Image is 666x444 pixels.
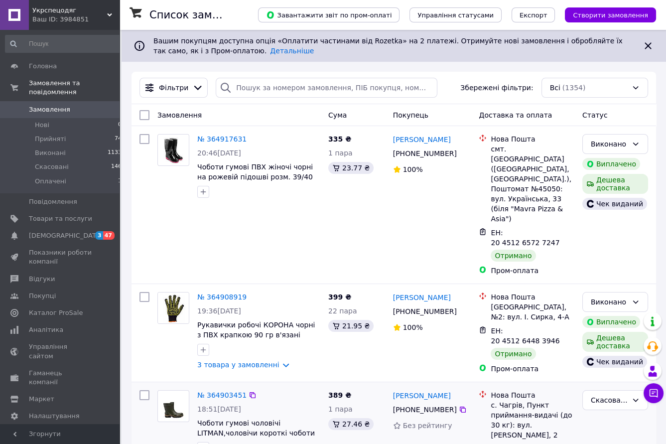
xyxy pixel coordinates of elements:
span: Оплачені [35,177,66,186]
span: Без рейтингу [403,422,452,430]
div: 27.46 ₴ [328,418,374,430]
span: 399 ₴ [328,293,351,301]
a: № 364908919 [197,293,247,301]
span: 146 [111,162,122,171]
div: Ваш ID: 3984851 [32,15,120,24]
span: Нові [35,121,49,130]
span: Каталог ProSale [29,308,83,317]
span: Скасовані [35,162,69,171]
span: [DEMOGRAPHIC_DATA] [29,231,103,240]
span: 20:46[DATE] [197,149,241,157]
span: Маркет [29,395,54,404]
div: Пром-оплата [491,364,574,374]
span: 100% [403,323,423,331]
div: [PHONE_NUMBER] [391,403,459,417]
span: 1 пара [328,405,353,413]
span: Гаманець компанії [29,369,92,387]
span: 19:36[DATE] [197,307,241,315]
span: ЕН: 20 4512 6572 7247 [491,229,559,247]
img: Фото товару [158,293,189,323]
div: Нова Пошта [491,390,574,400]
a: Рукавички робочі КОРОНА чорні з ПВХ крапкою 90 гр в'язані трикотажні платіровка [197,321,315,349]
div: Виплачено [582,316,640,328]
a: Детальніше [270,47,314,55]
span: Покупець [393,111,428,119]
a: № 364903451 [197,391,247,399]
span: Замовлення [29,105,70,114]
a: Фото товару [157,134,189,166]
div: Дешева доставка [582,174,648,194]
div: Скасовано [591,395,628,406]
span: Головна [29,62,57,71]
span: Фільтри [159,83,188,93]
span: Укрспецодяг [32,6,107,15]
a: 3 товара у замовленні [197,361,279,369]
div: смт. [GEOGRAPHIC_DATA] ([GEOGRAPHIC_DATA], [GEOGRAPHIC_DATA].), Поштомат №45050: вул. Українська,... [491,144,574,224]
input: Пошук за номером замовлення, ПІБ покупця, номером телефону, Email, номером накладної [216,78,437,98]
h1: Список замовлень [149,9,251,21]
span: 3 [95,231,103,240]
span: Статус [582,111,608,119]
a: [PERSON_NAME] [393,293,451,302]
span: Товари та послуги [29,214,92,223]
span: Створити замовлення [573,11,648,19]
span: Всі [550,83,560,93]
a: Чоботи гумові ПВХ жіночі чорні на рожевій підошві розм. 39/40 (устілка 25,9см) [197,163,313,191]
div: Виконано [591,296,628,307]
span: Доставка та оплата [479,111,552,119]
a: Фото товару [157,390,189,422]
img: Фото товару [161,135,186,165]
span: 1133 [108,148,122,157]
span: Cума [328,111,347,119]
button: Експорт [512,7,555,22]
span: Повідомлення [29,197,77,206]
div: Чек виданий [582,356,647,368]
span: 335 ₴ [328,135,351,143]
div: Нова Пошта [491,292,574,302]
div: Дешева доставка [582,332,648,352]
button: Створити замовлення [565,7,656,22]
span: Покупці [29,292,56,300]
div: Виконано [591,139,628,149]
a: Фото товару [157,292,189,324]
span: Вашим покупцям доступна опція «Оплатити частинами від Rozetka» на 2 платежі. Отримуйте нові замов... [153,37,623,55]
a: № 364917631 [197,135,247,143]
span: 22 пара [328,307,357,315]
button: Чат з покупцем [644,383,664,403]
div: Отримано [491,250,535,262]
div: Нова Пошта [491,134,574,144]
a: [PERSON_NAME] [393,135,451,145]
div: 21.95 ₴ [328,320,374,332]
div: [PHONE_NUMBER] [391,147,459,160]
span: Управління сайтом [29,342,92,360]
div: Виплачено [582,158,640,170]
span: Завантажити звіт по пром-оплаті [266,10,392,19]
span: Замовлення [157,111,202,119]
span: Управління статусами [417,11,494,19]
span: 47 [103,231,115,240]
span: Налаштування [29,412,80,421]
div: [PHONE_NUMBER] [391,304,459,318]
span: Замовлення та повідомлення [29,79,120,97]
span: Виконані [35,148,66,157]
span: Збережені фільтри: [460,83,533,93]
div: Пром-оплата [491,266,574,276]
span: 389 ₴ [328,391,351,399]
span: 74 [115,135,122,144]
span: (1354) [562,84,586,92]
span: Прийняті [35,135,66,144]
div: 23.77 ₴ [328,162,374,174]
div: [GEOGRAPHIC_DATA], №2: вул. І. Сирка, 4-А [491,302,574,322]
button: Завантажити звіт по пром-оплаті [258,7,400,22]
img: Фото товару [161,391,186,422]
div: с. Чагрів, Пункт приймання-видачі (до 30 кг): вул. [PERSON_NAME], 2 [491,400,574,440]
span: 18:51[DATE] [197,405,241,413]
span: 1 пара [328,149,353,157]
button: Управління статусами [409,7,502,22]
div: Отримано [491,348,535,360]
span: Показники роботи компанії [29,248,92,266]
span: Відгуки [29,275,55,284]
span: 100% [403,165,423,173]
